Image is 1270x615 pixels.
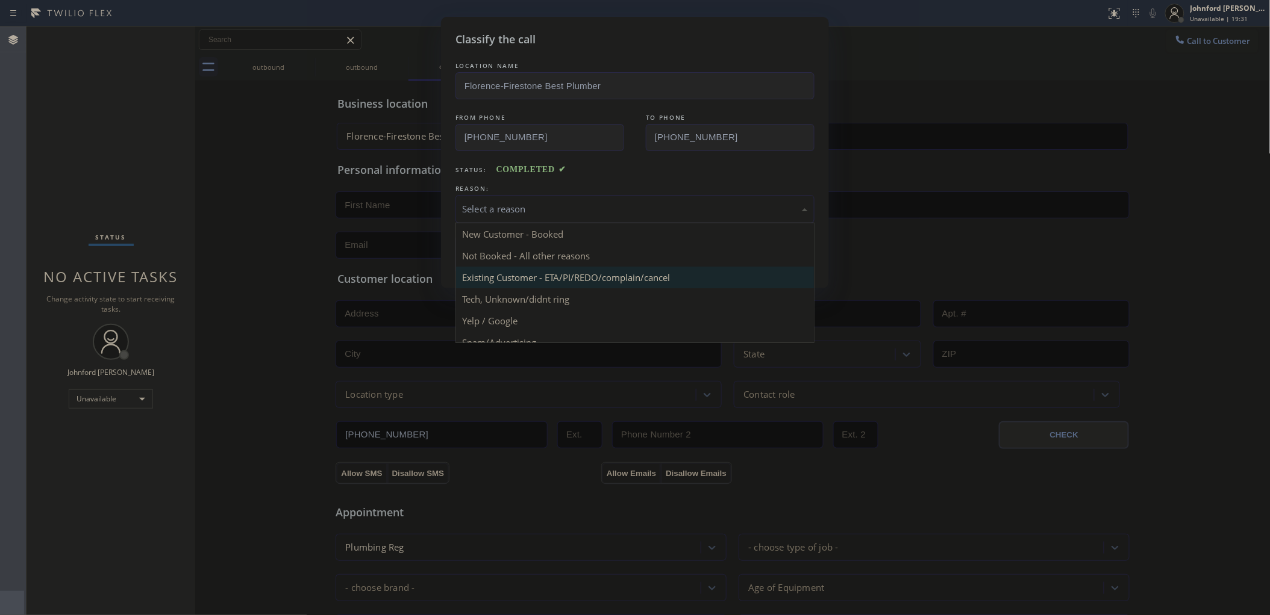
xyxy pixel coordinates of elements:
div: Spam/Advertising [456,332,814,353]
div: Tech, Unknown/didnt ring [456,288,814,310]
div: Yelp / Google [456,310,814,332]
div: REASON: [455,182,815,195]
div: LOCATION NAME [455,60,815,72]
div: Existing Customer - ETA/PI/REDO/complain/cancel [456,267,814,288]
h5: Classify the call [455,31,536,48]
div: TO PHONE [646,111,815,124]
div: Select a reason [462,202,808,216]
span: Status: [455,165,487,174]
div: Not Booked - All other reasons [456,245,814,267]
span: COMPLETED [496,165,566,174]
div: FROM PHONE [455,111,624,124]
div: New Customer - Booked [456,223,814,245]
input: From phone [455,124,624,151]
input: To phone [646,124,815,151]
